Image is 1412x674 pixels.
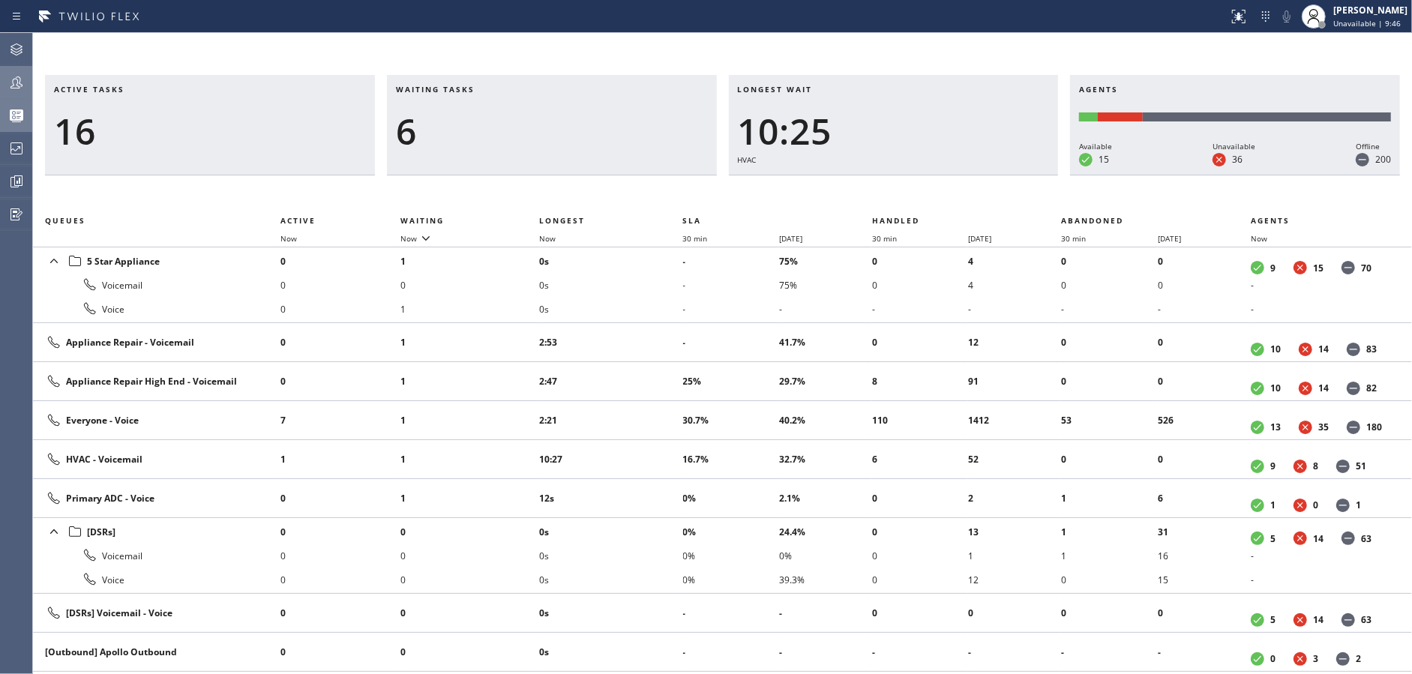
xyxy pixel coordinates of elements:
[539,487,683,511] li: 12s
[1158,601,1251,625] li: 0
[1158,409,1251,433] li: 526
[1158,487,1251,511] li: 6
[872,520,968,544] li: 0
[968,568,1061,592] li: 12
[1294,613,1307,627] dt: Unavailable
[872,273,968,297] li: 0
[1061,370,1157,394] li: 0
[1270,460,1276,472] dd: 9
[779,544,872,568] li: 0%
[1079,153,1093,166] dt: Available
[400,544,539,568] li: 0
[400,568,539,592] li: 0
[400,297,539,321] li: 1
[1294,532,1307,545] dt: Unavailable
[683,409,779,433] li: 30.7%
[779,297,872,321] li: -
[1061,601,1157,625] li: 0
[1313,460,1318,472] dd: 8
[779,273,872,297] li: 75%
[1270,532,1276,545] dd: 5
[1158,640,1251,664] li: -
[1158,544,1251,568] li: 16
[1061,487,1157,511] li: 1
[1158,520,1251,544] li: 31
[280,297,400,321] li: 0
[1270,343,1281,355] dd: 10
[1158,370,1251,394] li: 0
[872,601,968,625] li: 0
[45,334,268,352] div: Appliance Repair - Voicemail
[1251,532,1264,545] dt: Available
[539,215,585,226] span: Longest
[683,215,702,226] span: SLA
[1251,215,1290,226] span: Agents
[1079,139,1112,153] div: Available
[400,640,539,664] li: 0
[280,568,400,592] li: 0
[683,331,779,355] li: -
[1361,613,1372,626] dd: 63
[1336,460,1350,473] dt: Offline
[280,601,400,625] li: 0
[1079,112,1098,121] div: Available: 15
[1333,18,1401,28] span: Unavailable | 9:46
[539,249,683,273] li: 0s
[872,409,968,433] li: 110
[779,233,802,244] span: [DATE]
[968,370,1061,394] li: 91
[280,409,400,433] li: 7
[1299,343,1312,356] dt: Unavailable
[1366,343,1377,355] dd: 83
[1342,613,1355,627] dt: Offline
[683,233,708,244] span: 30 min
[45,490,268,508] div: Primary ADC - Voice
[1366,421,1382,433] dd: 180
[968,487,1061,511] li: 2
[1251,297,1394,321] li: -
[1251,652,1264,666] dt: Available
[539,409,683,433] li: 2:21
[1079,84,1118,94] span: Agents
[396,84,475,94] span: Waiting tasks
[738,84,813,94] span: Longest wait
[872,544,968,568] li: 0
[1061,331,1157,355] li: 0
[1294,499,1307,512] dt: Unavailable
[45,412,268,430] div: Everyone - Voice
[539,568,683,592] li: 0s
[54,84,124,94] span: Active tasks
[1061,640,1157,664] li: -
[1336,652,1350,666] dt: Offline
[1061,297,1157,321] li: -
[1061,568,1157,592] li: 0
[1356,499,1361,511] dd: 1
[280,544,400,568] li: 0
[872,297,968,321] li: -
[539,544,683,568] li: 0s
[683,568,779,592] li: 0%
[683,601,779,625] li: -
[1251,544,1394,568] li: -
[968,409,1061,433] li: 1412
[280,640,400,664] li: 0
[280,370,400,394] li: 0
[1294,652,1307,666] dt: Unavailable
[539,640,683,664] li: 0s
[539,331,683,355] li: 2:53
[1251,613,1264,627] dt: Available
[1294,261,1307,274] dt: Unavailable
[1061,520,1157,544] li: 1
[1347,343,1360,356] dt: Offline
[1270,499,1276,511] dd: 1
[1061,448,1157,472] li: 0
[683,370,779,394] li: 25%
[1299,382,1312,395] dt: Unavailable
[1270,613,1276,626] dd: 5
[1313,499,1318,511] dd: 0
[968,273,1061,297] li: 4
[779,520,872,544] li: 24.4%
[1061,544,1157,568] li: 1
[1318,343,1329,355] dd: 14
[1356,460,1366,472] dd: 51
